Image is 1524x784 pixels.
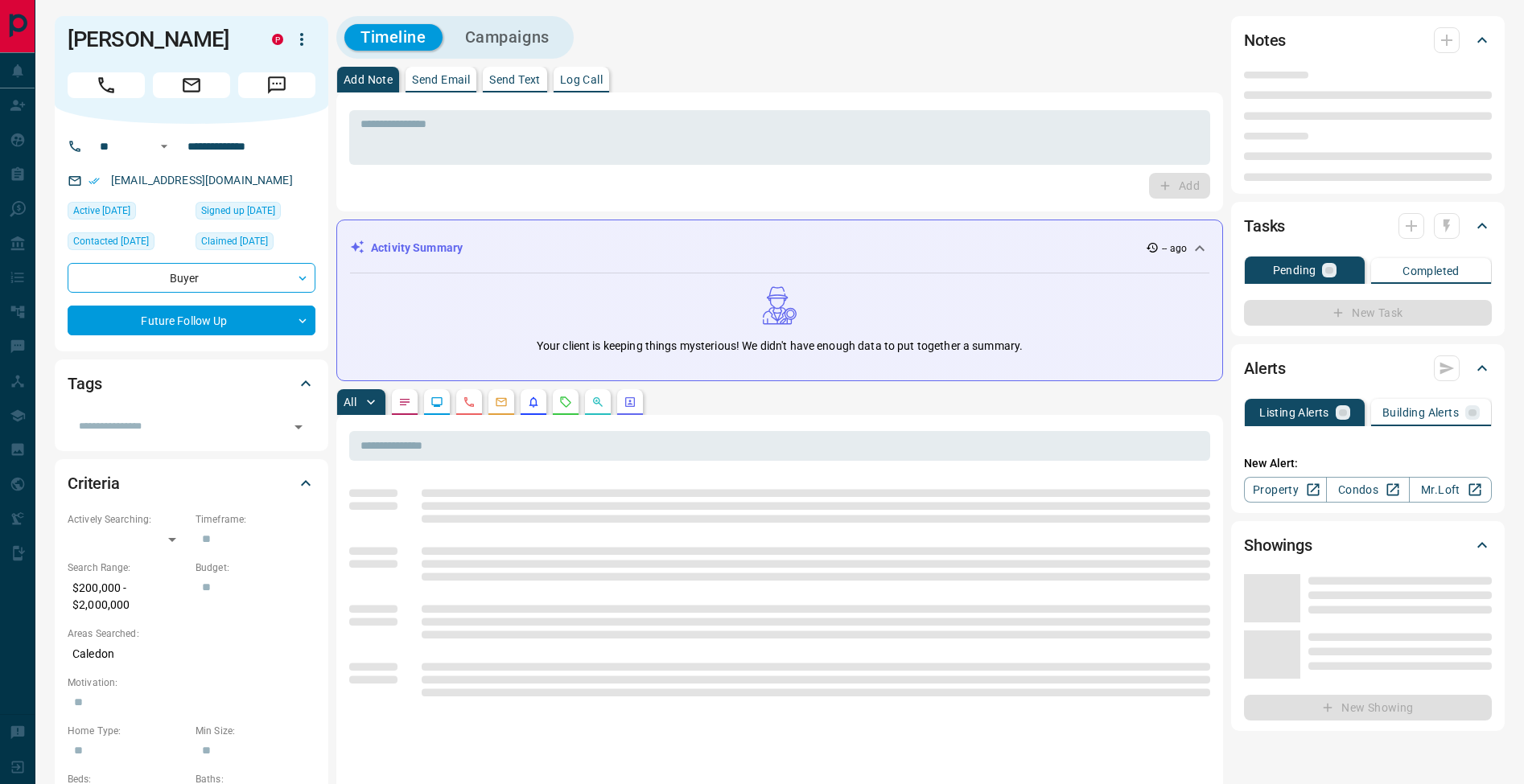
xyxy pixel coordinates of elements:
[495,396,508,408] svg: Emails
[398,396,411,408] svg: Notes
[68,560,187,575] p: Search Range:
[559,396,572,408] svg: Requests
[68,202,187,224] div: Sun Oct 06 2024
[1382,407,1459,418] p: Building Alerts
[73,203,130,219] span: Active [DATE]
[68,512,187,527] p: Actively Searching:
[430,396,443,408] svg: Lead Browsing Activity
[68,72,145,98] span: Call
[560,74,603,85] p: Log Call
[1244,477,1327,503] a: Property
[68,641,315,667] p: Caledon
[196,232,315,255] div: Tue Jan 30 2024
[1244,455,1492,472] p: New Alert:
[624,396,636,408] svg: Agent Actions
[196,724,315,738] p: Min Size:
[68,27,248,52] h1: [PERSON_NAME]
[89,175,100,187] svg: Email Verified
[1244,27,1286,53] h2: Notes
[68,306,315,335] div: Future Follow Up
[154,137,174,156] button: Open
[1162,241,1187,256] p: -- ago
[1273,265,1316,276] p: Pending
[68,364,315,403] div: Tags
[111,174,293,187] a: [EMAIL_ADDRESS][DOMAIN_NAME]
[1259,407,1329,418] p: Listing Alerts
[196,202,315,224] div: Wed Aug 18 2021
[153,72,230,98] span: Email
[287,416,310,438] button: Open
[68,675,315,690] p: Motivation:
[350,233,1209,263] div: Activity Summary-- ago
[463,396,476,408] svg: Calls
[537,338,1023,355] p: Your client is keeping things mysterious! We didn't have enough data to put together a summary.
[527,396,540,408] svg: Listing Alerts
[1244,355,1286,381] h2: Alerts
[489,74,541,85] p: Send Text
[201,233,268,249] span: Claimed [DATE]
[68,232,187,255] div: Thu May 09 2024
[344,74,393,85] p: Add Note
[68,263,315,293] div: Buyer
[68,470,120,496] h2: Criteria
[591,396,604,408] svg: Opportunities
[1409,477,1492,503] a: Mr.Loft
[1244,349,1492,388] div: Alerts
[1244,21,1492,60] div: Notes
[68,575,187,618] p: $200,000 - $2,000,000
[371,240,463,257] p: Activity Summary
[68,724,187,738] p: Home Type:
[1244,532,1312,558] h2: Showings
[449,24,566,51] button: Campaigns
[1244,526,1492,564] div: Showings
[1326,477,1409,503] a: Condos
[1244,207,1492,245] div: Tasks
[344,396,356,408] p: All
[201,203,275,219] span: Signed up [DATE]
[344,24,443,51] button: Timeline
[1244,213,1285,239] h2: Tasks
[73,233,149,249] span: Contacted [DATE]
[412,74,470,85] p: Send Email
[68,371,101,396] h2: Tags
[68,464,315,503] div: Criteria
[68,626,315,641] p: Areas Searched:
[1402,265,1460,277] p: Completed
[196,512,315,527] p: Timeframe:
[196,560,315,575] p: Budget:
[272,34,283,45] div: property.ca
[238,72,315,98] span: Message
